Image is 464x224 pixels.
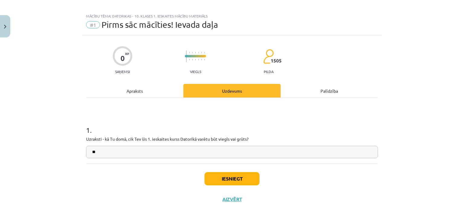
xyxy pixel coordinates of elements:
button: Iesniegt [205,172,259,185]
div: Uzdevums [183,84,281,98]
img: icon-close-lesson-0947bae3869378f0d4975bcd49f059093ad1ed9edebbc8119c70593378902aed.svg [4,25,6,29]
div: 0 [121,54,125,62]
span: #1 [86,21,100,28]
img: icon-short-line-57e1e144782c952c97e751825c79c345078a6d821885a25fce030b3d8c18986b.svg [189,59,190,60]
img: icon-short-line-57e1e144782c952c97e751825c79c345078a6d821885a25fce030b3d8c18986b.svg [189,52,190,53]
span: XP [125,52,129,55]
img: icon-short-line-57e1e144782c952c97e751825c79c345078a6d821885a25fce030b3d8c18986b.svg [201,59,202,60]
img: icon-short-line-57e1e144782c952c97e751825c79c345078a6d821885a25fce030b3d8c18986b.svg [198,52,199,53]
p: pilda [264,69,273,74]
p: Viegls [190,69,201,74]
button: Aizvērt [221,196,243,202]
img: icon-short-line-57e1e144782c952c97e751825c79c345078a6d821885a25fce030b3d8c18986b.svg [198,59,199,60]
img: icon-short-line-57e1e144782c952c97e751825c79c345078a6d821885a25fce030b3d8c18986b.svg [195,59,196,60]
img: icon-short-line-57e1e144782c952c97e751825c79c345078a6d821885a25fce030b3d8c18986b.svg [201,52,202,53]
img: icon-short-line-57e1e144782c952c97e751825c79c345078a6d821885a25fce030b3d8c18986b.svg [204,52,205,53]
img: icon-short-line-57e1e144782c952c97e751825c79c345078a6d821885a25fce030b3d8c18986b.svg [192,52,193,53]
img: icon-short-line-57e1e144782c952c97e751825c79c345078a6d821885a25fce030b3d8c18986b.svg [204,59,205,60]
img: icon-short-line-57e1e144782c952c97e751825c79c345078a6d821885a25fce030b3d8c18986b.svg [192,59,193,60]
div: Apraksts [86,84,183,98]
h1: 1 . [86,115,378,134]
span: Pirms sāc mācīties! Ievada daļa [101,20,218,30]
img: students-c634bb4e5e11cddfef0936a35e636f08e4e9abd3cc4e673bd6f9a4125e45ecb1.svg [263,49,274,64]
div: Mācību tēma: Datorikas - 10. klases 1. ieskaites mācību materiāls [86,14,378,18]
p: Uzraksti - kā Tu domā, cik Tev šis 1. ieskaites kurss Datorikā varētu būt viegls vai grūts? [86,136,378,142]
img: icon-short-line-57e1e144782c952c97e751825c79c345078a6d821885a25fce030b3d8c18986b.svg [195,52,196,53]
span: 1505 [271,58,282,63]
div: Palīdzība [281,84,378,98]
p: Saņemsi [113,69,132,74]
img: icon-long-line-d9ea69661e0d244f92f715978eff75569469978d946b2353a9bb055b3ed8787d.svg [186,50,187,62]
